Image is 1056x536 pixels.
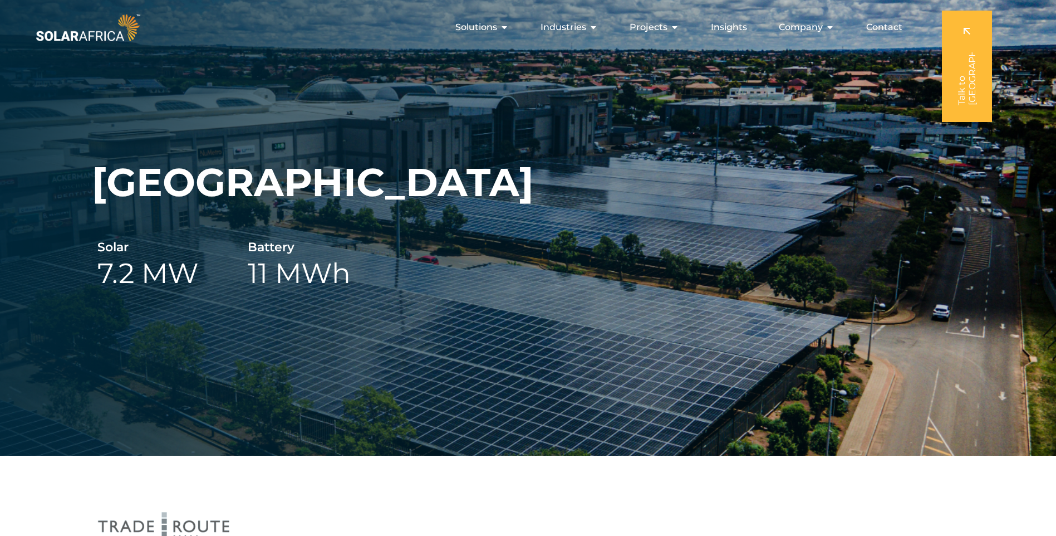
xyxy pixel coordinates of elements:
h6: Solar [97,240,129,255]
h6: Battery [248,240,294,255]
span: Company [779,21,823,34]
a: Contact [866,21,902,34]
h2: 11 MWh [248,255,351,291]
span: Industries [541,21,586,34]
a: Insights [711,21,747,34]
span: Projects [630,21,667,34]
div: Menu Toggle [143,16,911,38]
h1: [GEOGRAPHIC_DATA] [92,159,534,206]
h2: 7.2 MW [97,255,199,291]
span: Solutions [455,21,497,34]
nav: Menu [143,16,911,38]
